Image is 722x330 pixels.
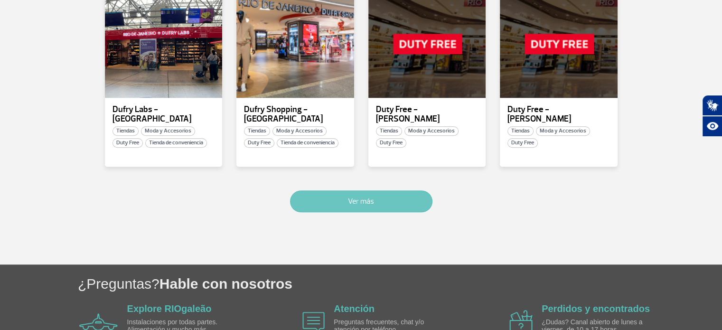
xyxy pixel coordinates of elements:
[702,95,722,137] div: Plugin de acessibilidade da Hand Talk.
[376,138,406,148] span: Duty Free
[272,126,327,136] span: Moda y Accesorios
[113,126,139,136] span: Tiendas
[113,105,215,124] p: Dufry Labs - [GEOGRAPHIC_DATA]
[78,274,722,293] h1: ¿Preguntas?
[141,126,195,136] span: Moda y Accesorios
[507,126,534,136] span: Tiendas
[244,105,347,124] p: Dufry Shopping - [GEOGRAPHIC_DATA]
[376,105,478,124] p: Duty Free - [PERSON_NAME]
[244,126,270,136] span: Tiendas
[702,116,722,137] button: Abrir recursos assistivos.
[702,95,722,116] button: Abrir tradutor de língua de sinais.
[376,126,402,136] span: Tiendas
[145,138,207,148] span: Tienda de conveniencia
[159,276,292,292] span: Hable con nosotros
[404,126,459,136] span: Moda y Accesorios
[542,303,650,314] a: Perdidos y encontrados
[334,303,375,314] a: Atención
[507,138,538,148] span: Duty Free
[113,138,143,148] span: Duty Free
[507,105,610,124] p: Duty Free - [PERSON_NAME]
[127,303,212,314] a: Explore RIOgaleão
[536,126,590,136] span: Moda y Accesorios
[277,138,338,148] span: Tienda de conveniencia
[244,138,274,148] span: Duty Free
[290,190,432,212] button: Ver más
